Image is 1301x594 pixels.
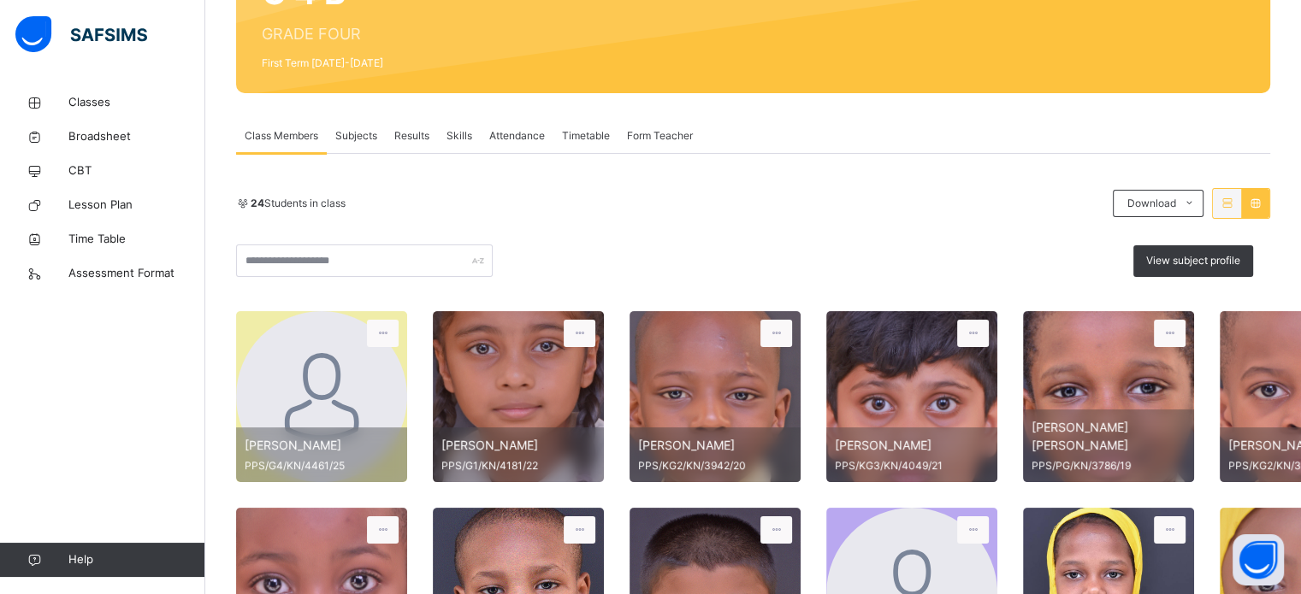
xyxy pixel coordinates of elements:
span: PPS/G1/KN/4181/22 [441,458,595,473]
span: Time Table [68,231,205,248]
span: [PERSON_NAME] [835,436,989,454]
span: Attendance [489,128,545,144]
span: View subject profile [1146,253,1240,268]
button: Open asap [1233,534,1284,585]
span: Class Members [245,128,318,144]
span: PPS/KG3/KN/4049/21 [835,458,989,473]
span: Students in class [251,196,346,211]
span: CBT [68,162,205,179]
span: PPS/PG/KN/3786/19 [1032,458,1186,473]
span: PPS/G4/KN/4461/25 [245,458,399,473]
span: [PERSON_NAME] [PERSON_NAME] [1032,418,1186,454]
span: Timetable [562,128,610,144]
span: Subjects [335,128,377,144]
span: Classes [68,94,205,111]
span: Help [68,551,204,568]
span: Skills [446,128,472,144]
span: Assessment Format [68,265,205,282]
span: [PERSON_NAME] [441,436,595,454]
span: [PERSON_NAME] [245,436,399,454]
span: Results [394,128,429,144]
span: Form Teacher [627,128,693,144]
img: safsims [15,16,147,52]
b: 24 [251,197,264,209]
span: Broadsheet [68,128,205,145]
span: [PERSON_NAME] [638,436,792,454]
span: Lesson Plan [68,197,205,214]
span: Download [1127,196,1175,211]
span: PPS/KG2/KN/3942/20 [638,458,792,473]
